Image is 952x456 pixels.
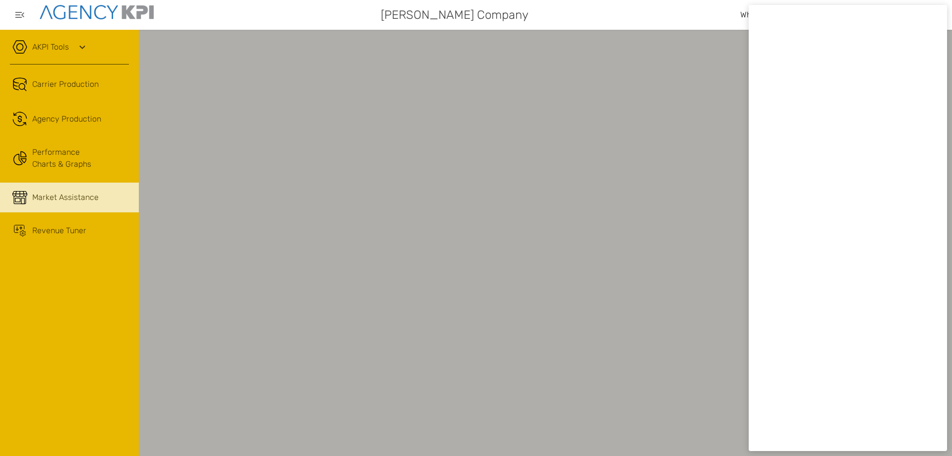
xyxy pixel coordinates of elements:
span: Revenue Tuner [32,225,86,237]
span: Agency Production [32,113,101,125]
span: [PERSON_NAME] Company [381,6,529,24]
span: What’s new? [740,10,785,19]
img: agencykpi-logo-550x69-2d9e3fa8.png [40,5,154,19]
a: AKPI Tools [32,41,69,53]
span: Carrier Production [32,78,99,90]
span: Market Assistance [32,192,99,203]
